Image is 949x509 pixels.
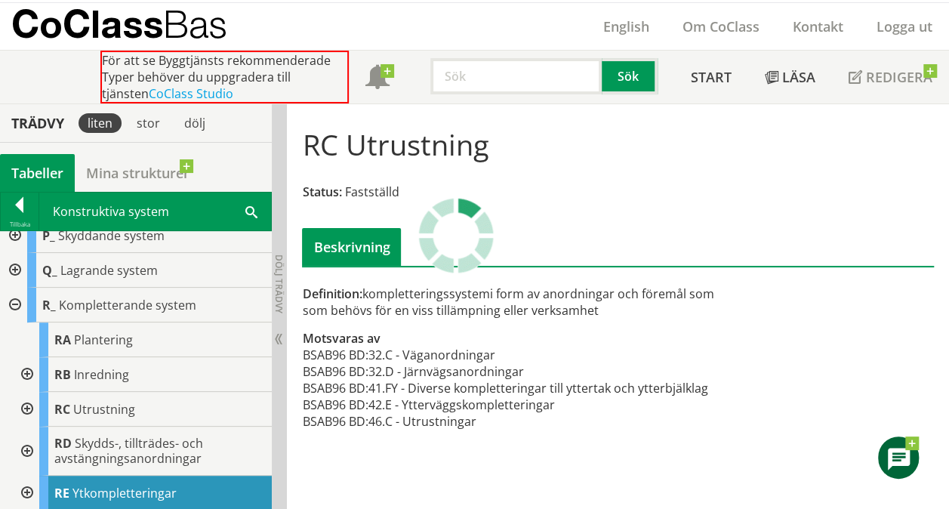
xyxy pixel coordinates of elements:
div: Gå till informationssidan för CoClass Studio [12,392,272,427]
a: Kontakt [776,17,860,35]
span: Notifikationer [365,66,390,91]
span: Redigera [866,68,932,86]
div: Tillbaka [1,218,39,230]
a: CoClass Studio [149,85,233,102]
img: Laddar [418,198,494,273]
td: BSAB96 BD: [302,396,368,413]
td: 41.FY - Diverse kompletteringar till yttertak och ytterbjälklag [368,380,707,396]
span: P_ [42,227,55,244]
div: dölj [175,113,214,133]
td: BSAB96 BD: [302,380,368,396]
a: Om CoClass [666,17,776,35]
a: CoClassBas [11,3,260,50]
a: English [587,17,666,35]
a: Mina strukturer [75,154,201,192]
td: BSAB96 BD: [302,347,368,363]
td: 42.E - Ytterväggskompletteringar [368,396,707,413]
span: Q_ [42,262,57,279]
span: RD [54,435,72,452]
span: Kompletterande system [59,297,196,313]
a: Läsa [748,51,832,103]
span: RC [54,401,70,418]
span: Skydds-, tillträdes- och avstängningsanordningar [54,435,203,467]
div: stor [128,113,169,133]
div: Gå till informationssidan för CoClass Studio [12,357,272,392]
td: 46.C - Utrustningar [368,413,707,430]
div: Konstruktiva system [39,193,271,230]
a: Logga ut [860,17,949,35]
td: 32.D - Järnvägsanordningar [368,363,707,380]
span: Läsa [782,68,815,86]
span: RE [54,485,69,501]
div: liten [79,113,122,133]
span: Definition: [302,285,362,302]
span: Start [691,68,732,86]
span: Skyddande system [58,227,165,244]
span: Status: [302,184,341,200]
div: Gå till informationssidan för CoClass Studio [12,427,272,476]
span: Plantering [74,332,133,348]
a: Start [674,51,748,103]
td: BSAB96 BD: [302,413,368,430]
span: RB [54,366,71,383]
h1: RC Utrustning [302,128,488,161]
span: Ytkompletteringar [72,485,177,501]
td: BSAB96 BD: [302,363,368,380]
div: kompletteringssystemi form av anordningar och föremål som som behövs för en viss tillämpning elle... [302,285,717,319]
span: Lagrande system [60,262,158,279]
span: Sök i tabellen [245,203,257,219]
td: 32.C - Väganordningar [368,347,707,363]
input: Sök [430,58,602,94]
span: Utrustning [73,401,135,418]
span: Fastställd [344,184,399,200]
div: Beskrivning [302,228,401,266]
div: Gå till informationssidan för CoClass Studio [12,322,272,357]
a: Redigera [832,51,949,103]
p: CoClass [11,15,227,32]
span: Bas [163,2,227,46]
div: Trädvy [3,115,72,131]
span: Motsvaras av [302,330,380,347]
span: RA [54,332,71,348]
span: Dölj trädvy [273,254,285,313]
span: R_ [42,297,56,313]
div: För att se Byggtjänsts rekommenderade Typer behöver du uppgradera till tjänsten [100,51,349,103]
button: Sök [602,58,658,94]
span: Inredning [74,366,129,383]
